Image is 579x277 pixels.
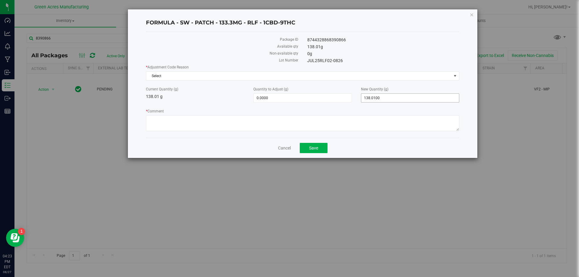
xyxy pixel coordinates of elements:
[146,58,298,63] label: Lot Number
[361,94,459,102] input: 138.0100
[361,87,459,92] label: New Quantity (g)
[146,87,244,92] label: Current Quantity (g)
[321,44,323,49] span: g
[303,37,464,43] div: 8744328868390866
[303,58,464,64] div: JUL25RLF02-0826
[307,44,323,49] span: 138.01
[309,146,318,150] span: Save
[300,143,327,153] button: Save
[146,37,298,42] label: Package ID
[451,72,459,80] span: select
[254,94,351,102] input: 0.0000
[146,51,298,56] label: Non-available qty
[146,72,451,80] span: Select
[18,228,25,235] iframe: Resource center unread badge
[146,44,298,49] label: Available qty
[6,229,24,247] iframe: Resource center
[146,109,459,114] label: Comment
[253,87,352,92] label: Quantity to Adjust (g)
[146,19,459,27] h4: FORMULA - SW - PATCH - 133.3MG - RLF - 1CBD-9THC
[146,94,163,99] span: 138.01 g
[278,145,291,151] a: Cancel
[307,51,312,56] span: 0
[310,51,312,56] span: g
[146,65,459,70] label: Adjustment Code Reason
